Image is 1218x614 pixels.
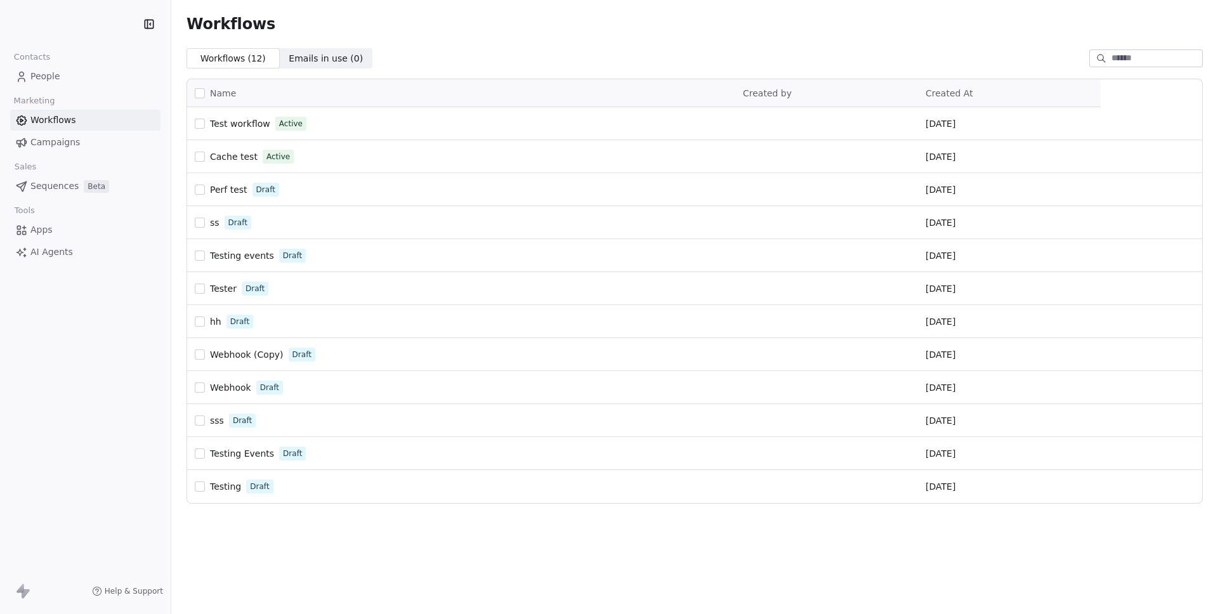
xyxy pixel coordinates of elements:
[926,150,955,163] span: [DATE]
[84,180,109,193] span: Beta
[30,180,79,193] span: Sequences
[210,448,274,459] span: Testing Events
[926,480,955,493] span: [DATE]
[210,480,241,493] a: Testing
[926,216,955,229] span: [DATE]
[210,381,251,394] a: Webhook
[210,87,236,100] span: Name
[926,315,955,328] span: [DATE]
[926,282,955,295] span: [DATE]
[926,88,973,98] span: Created At
[926,117,955,130] span: [DATE]
[233,415,252,426] span: Draft
[256,184,275,195] span: Draft
[8,48,56,67] span: Contacts
[210,249,274,262] a: Testing events
[210,183,247,196] a: Perf test
[926,348,955,361] span: [DATE]
[187,15,275,33] span: Workflows
[210,317,221,327] span: hh
[210,282,237,295] a: Tester
[210,218,219,228] span: ss
[210,414,224,427] a: sss
[210,216,219,229] a: ss
[30,114,76,127] span: Workflows
[210,349,284,360] span: Webhook (Copy)
[250,481,269,492] span: Draft
[266,151,290,162] span: Active
[30,223,53,237] span: Apps
[10,176,160,197] a: SequencesBeta
[10,242,160,263] a: AI Agents
[210,481,241,492] span: Testing
[30,245,73,259] span: AI Agents
[926,249,955,262] span: [DATE]
[926,183,955,196] span: [DATE]
[260,382,279,393] span: Draft
[210,152,258,162] span: Cache test
[210,284,237,294] span: Tester
[9,201,40,220] span: Tools
[210,315,221,328] a: hh
[210,185,247,195] span: Perf test
[10,66,160,87] a: People
[210,348,284,361] a: Webhook (Copy)
[210,119,270,129] span: Test workflow
[926,447,955,460] span: [DATE]
[30,70,60,83] span: People
[105,586,163,596] span: Help & Support
[283,250,302,261] span: Draft
[210,382,251,393] span: Webhook
[283,448,302,459] span: Draft
[10,110,160,131] a: Workflows
[210,415,224,426] span: sss
[289,52,363,65] span: Emails in use ( 0 )
[230,316,249,327] span: Draft
[9,157,42,176] span: Sales
[92,586,163,596] a: Help & Support
[210,447,274,460] a: Testing Events
[10,132,160,153] a: Campaigns
[10,219,160,240] a: Apps
[8,91,60,110] span: Marketing
[926,414,955,427] span: [DATE]
[246,283,265,294] span: Draft
[210,251,274,261] span: Testing events
[743,88,792,98] span: Created by
[228,217,247,228] span: Draft
[210,150,258,163] a: Cache test
[279,118,303,129] span: Active
[926,381,955,394] span: [DATE]
[30,136,80,149] span: Campaigns
[210,117,270,130] a: Test workflow
[292,349,311,360] span: Draft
